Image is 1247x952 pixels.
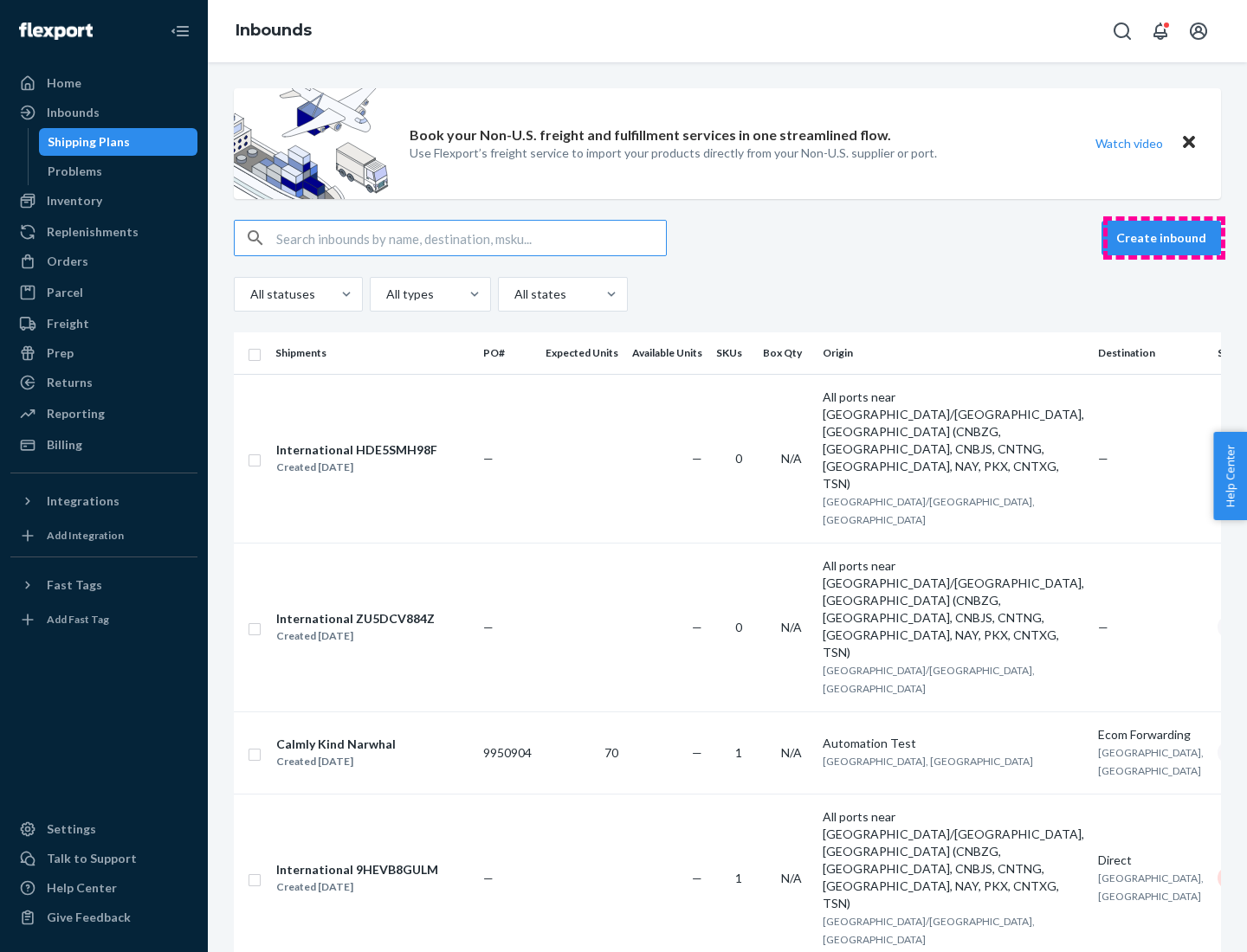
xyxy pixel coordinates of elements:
span: [GEOGRAPHIC_DATA]/[GEOGRAPHIC_DATA], [GEOGRAPHIC_DATA] [823,664,1035,695]
div: Created [DATE] [276,753,396,770]
div: All ports near [GEOGRAPHIC_DATA]/[GEOGRAPHIC_DATA], [GEOGRAPHIC_DATA] (CNBZG, [GEOGRAPHIC_DATA], ... [823,389,1084,492]
button: Give Feedback [10,904,197,931]
span: [GEOGRAPHIC_DATA]/[GEOGRAPHIC_DATA], [GEOGRAPHIC_DATA] [823,495,1035,526]
td: 9950904 [476,711,539,794]
a: Freight [10,310,197,338]
button: Integrations [10,487,197,515]
a: Settings [10,815,197,843]
div: Fast Tags [47,576,102,594]
span: N/A [781,451,802,466]
th: PO# [476,332,539,374]
div: Created [DATE] [276,878,438,896]
div: Orders [47,253,88,270]
span: — [692,871,702,885]
a: Help Center [10,874,197,902]
span: 70 [604,745,618,760]
div: Parcel [47,284,83,301]
div: International HDE5SMH98F [276,441,437,459]
span: — [692,620,702,634]
th: Box Qty [756,332,816,374]
div: Help Center [47,879,117,897]
div: Prep [47,344,74,362]
div: Home [47,74,81,92]
div: Problems [48,163,102,180]
input: All types [384,286,386,303]
div: Give Feedback [47,909,131,926]
div: Automation Test [823,735,1084,752]
a: Add Fast Tag [10,606,197,634]
span: — [483,871,494,885]
button: Open Search Box [1105,14,1140,48]
input: Search inbounds by name, destination, msku... [276,221,666,255]
span: [GEOGRAPHIC_DATA]/[GEOGRAPHIC_DATA], [GEOGRAPHIC_DATA] [823,915,1035,946]
span: [GEOGRAPHIC_DATA], [GEOGRAPHIC_DATA] [1098,872,1204,903]
span: N/A [781,620,802,634]
div: Inbounds [47,104,100,121]
button: Open account menu [1181,14,1216,48]
div: Created [DATE] [276,627,435,645]
a: Problems [39,158,198,185]
button: Open notifications [1143,14,1178,48]
a: Billing [10,431,197,459]
th: Expected Units [539,332,625,374]
span: N/A [781,745,802,760]
th: Origin [816,332,1091,374]
p: Use Flexport’s freight service to import your products directly from your Non-U.S. supplier or port. [410,145,937,162]
div: Integrations [47,492,120,510]
span: — [692,745,702,760]
div: Returns [47,374,93,391]
div: International 9HEVB8GULM [276,861,438,878]
div: Freight [47,315,89,332]
div: Ecom Forwarding [1098,726,1204,743]
span: N/A [781,871,802,885]
button: Close [1178,131,1200,156]
a: Orders [10,248,197,275]
span: — [483,451,494,466]
div: All ports near [GEOGRAPHIC_DATA]/[GEOGRAPHIC_DATA], [GEOGRAPHIC_DATA] (CNBZG, [GEOGRAPHIC_DATA], ... [823,808,1084,912]
button: Close Navigation [163,14,197,48]
p: Book your Non-U.S. freight and fulfillment services in one streamlined flow. [410,125,891,145]
a: Returns [10,369,197,396]
div: Replenishments [47,223,139,241]
th: Destination [1091,332,1211,374]
span: — [1098,451,1108,466]
span: [GEOGRAPHIC_DATA], [GEOGRAPHIC_DATA] [1098,746,1204,777]
span: [GEOGRAPHIC_DATA], [GEOGRAPHIC_DATA] [823,755,1033,768]
a: Reporting [10,400,197,428]
button: Help Center [1213,432,1247,520]
th: Available Units [625,332,709,374]
div: Shipping Plans [48,133,130,151]
a: Replenishments [10,218,197,246]
a: Talk to Support [10,845,197,872]
div: Direct [1098,852,1204,869]
div: Calmly Kind Narwhal [276,736,396,753]
div: Billing [47,436,82,453]
button: Create inbound [1102,221,1221,255]
ol: breadcrumbs [222,6,326,56]
div: Add Integration [47,528,124,543]
div: International ZU5DCV884Z [276,610,435,627]
a: Prep [10,339,197,367]
div: Reporting [47,405,105,422]
a: Parcel [10,279,197,306]
a: Inbounds [236,21,312,40]
a: Inbounds [10,99,197,126]
div: Talk to Support [47,850,137,867]
a: Shipping Plans [39,128,198,156]
div: All ports near [GEOGRAPHIC_DATA]/[GEOGRAPHIC_DATA], [GEOGRAPHIC_DATA] (CNBZG, [GEOGRAPHIC_DATA], ... [823,557,1084,661]
img: Flexport logo [19,23,93,40]
div: Inventory [47,192,102,209]
span: — [1098,620,1108,634]
button: Fast Tags [10,571,197,599]
input: All statuses [249,286,250,303]
a: Home [10,69,197,97]
div: Add Fast Tag [47,612,109,627]
span: — [692,451,702,466]
span: 0 [735,451,742,466]
span: 1 [735,871,742,885]
div: Settings [47,820,96,838]
th: Shipments [268,332,476,374]
th: SKUs [709,332,756,374]
span: 0 [735,620,742,634]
